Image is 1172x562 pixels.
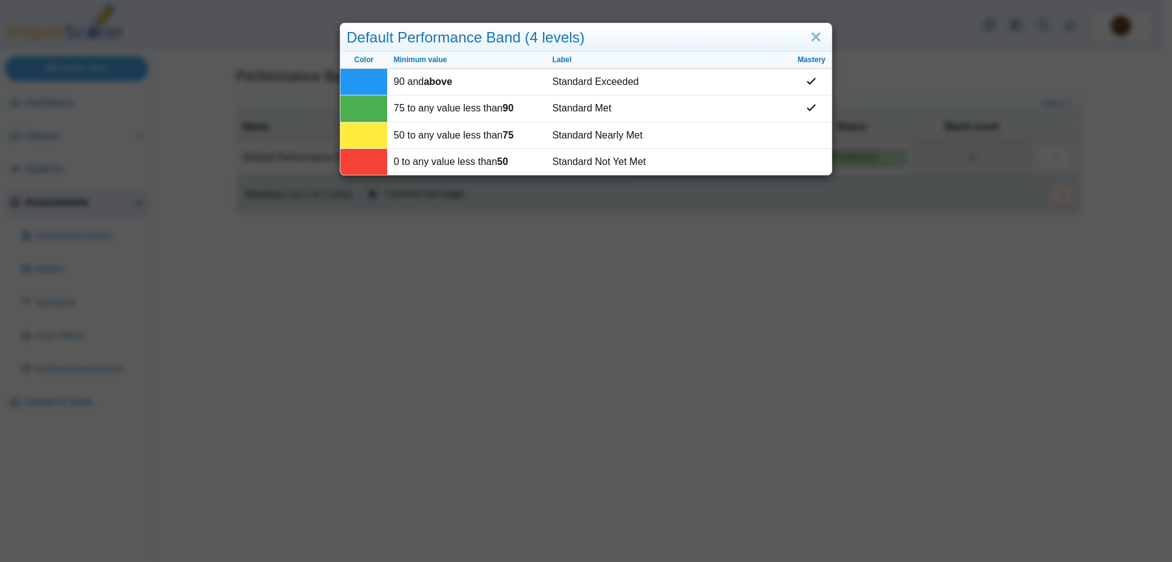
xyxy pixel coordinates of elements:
div: Default Performance Band (4 levels) [340,23,832,52]
th: Mastery [792,52,832,69]
td: Standard Exceeded [546,69,791,95]
th: Minimum value [387,52,546,69]
a: Close [806,27,825,48]
b: 75 [503,130,514,140]
td: 50 to any value less than [387,122,546,149]
td: 75 to any value less than [387,95,546,122]
td: Standard Met [546,95,791,122]
b: 90 [503,103,514,113]
b: above [423,76,452,87]
b: 50 [497,156,508,167]
td: Standard Nearly Met [546,122,791,149]
th: Color [340,52,387,69]
td: 90 and [387,69,546,95]
td: Standard Not Yet Met [546,149,791,175]
td: 0 to any value less than [387,149,546,175]
th: Label [546,52,791,69]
